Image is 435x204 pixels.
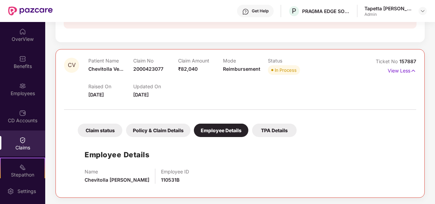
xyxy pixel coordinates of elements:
div: In Process [275,67,297,73]
img: svg+xml;base64,PHN2ZyBpZD0iSGVscC0zMngzMiIgeG1sbnM9Imh0dHA6Ly93d3cudzMub3JnLzIwMDAvc3ZnIiB3aWR0aD... [242,8,249,15]
div: Policy & Claim Details [126,124,190,137]
span: [DATE] [88,92,104,98]
img: svg+xml;base64,PHN2ZyBpZD0iQ0RfQWNjb3VudHMiIGRhdGEtbmFtZT0iQ0QgQWNjb3VudHMiIHhtbG5zPSJodHRwOi8vd3... [19,110,26,116]
p: Claim Amount [178,58,223,64]
img: New Pazcare Logo [8,7,53,15]
span: Reimbursement [223,66,260,72]
img: svg+xml;base64,PHN2ZyB4bWxucz0iaHR0cDovL3d3dy53My5vcmcvMjAwMC9zdmciIHdpZHRoPSIxNyIgaGVpZ2h0PSIxNy... [410,67,416,75]
p: Raised On [88,83,133,89]
div: Employee Details [194,124,248,137]
p: Status [268,58,313,64]
div: Settings [15,188,38,195]
div: TPA Details [252,124,297,137]
img: svg+xml;base64,PHN2ZyB4bWxucz0iaHR0cDovL3d3dy53My5vcmcvMjAwMC9zdmciIHdpZHRoPSIyMSIgaGVpZ2h0PSIyMC... [19,164,26,171]
h1: Employee Details [85,149,149,160]
span: 157887 [399,58,416,64]
p: View Less [388,65,416,75]
span: Chevitolla [PERSON_NAME] [85,177,149,183]
div: Stepathon [1,171,45,178]
span: ₹82,040 [178,66,198,72]
span: 110531B [161,177,179,183]
div: PRAGMA EDGE SOFTWARE SERVICES PRIVATE LIMITED [302,8,350,14]
img: svg+xml;base64,PHN2ZyBpZD0iRW1wbG95ZWVzIiB4bWxucz0iaHR0cDovL3d3dy53My5vcmcvMjAwMC9zdmciIHdpZHRoPS... [19,82,26,89]
p: Patient Name [88,58,133,64]
span: [DATE] [133,92,149,98]
div: Get Help [252,8,269,14]
span: Chevitolla Ve... [88,66,123,72]
div: Claim status [78,124,122,137]
span: 2000423077 [133,66,163,72]
span: P [292,7,296,15]
p: Updated On [133,83,178,89]
img: svg+xml;base64,PHN2ZyBpZD0iSG9tZSIgeG1sbnM9Imh0dHA6Ly93d3cudzMub3JnLzIwMDAvc3ZnIiB3aWR0aD0iMjAiIG... [19,28,26,35]
span: CV [68,62,76,68]
p: Employee ID [161,169,189,174]
img: svg+xml;base64,PHN2ZyBpZD0iQmVuZWZpdHMiIHhtbG5zPSJodHRwOi8vd3d3LnczLm9yZy8yMDAwL3N2ZyIgd2lkdGg9Ij... [19,55,26,62]
img: svg+xml;base64,PHN2ZyBpZD0iQ2xhaW0iIHhtbG5zPSJodHRwOi8vd3d3LnczLm9yZy8yMDAwL3N2ZyIgd2lkdGg9IjIwIi... [19,137,26,144]
p: Mode [223,58,268,64]
p: Claim No [133,58,178,64]
img: svg+xml;base64,PHN2ZyBpZD0iU2V0dGluZy0yMHgyMCIgeG1sbnM9Imh0dHA6Ly93d3cudzMub3JnLzIwMDAvc3ZnIiB3aW... [7,188,14,195]
div: Admin [364,12,412,17]
div: Tapetta [PERSON_NAME] [PERSON_NAME] [364,5,412,12]
span: Ticket No [376,58,399,64]
p: Name [85,169,149,174]
img: svg+xml;base64,PHN2ZyBpZD0iRHJvcGRvd24tMzJ4MzIiIHhtbG5zPSJodHRwOi8vd3d3LnczLm9yZy8yMDAwL3N2ZyIgd2... [420,8,425,14]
